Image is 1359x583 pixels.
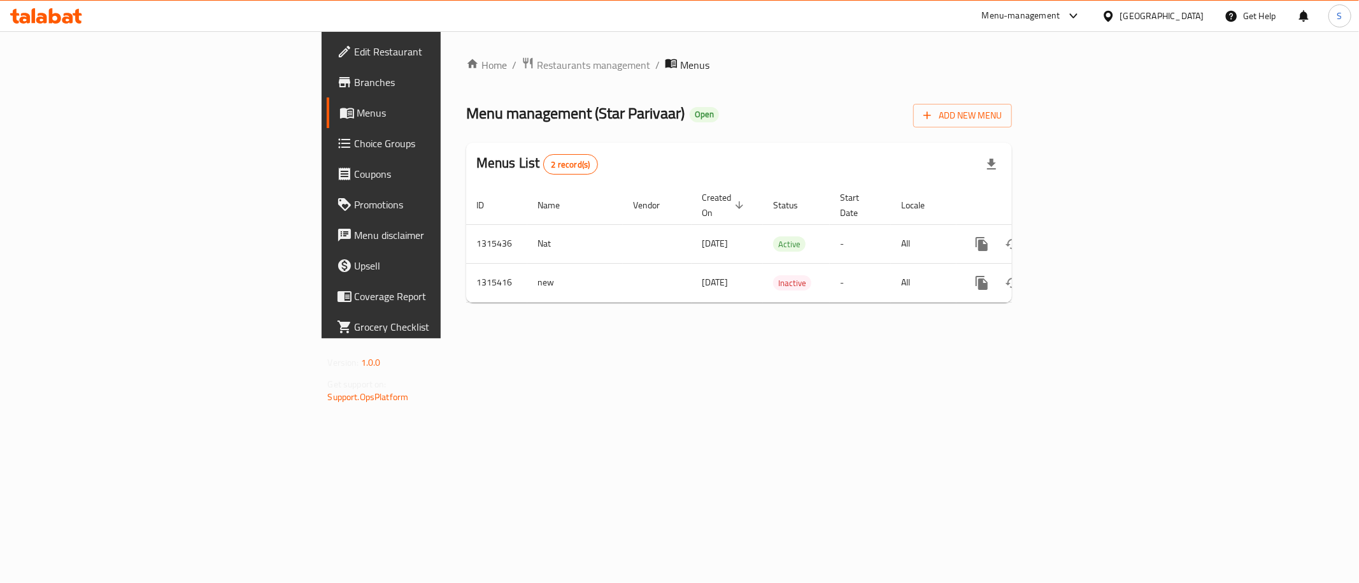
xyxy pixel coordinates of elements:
span: 2 record(s) [544,159,598,171]
span: Add New Menu [923,108,1002,124]
span: Version: [328,354,359,371]
a: Menu disclaimer [327,220,548,250]
button: Change Status [997,229,1028,259]
span: Restaurants management [537,57,650,73]
nav: breadcrumb [466,57,1012,73]
span: Name [537,198,576,213]
span: Choice Groups [355,136,538,151]
td: Nat [527,224,623,263]
button: more [967,229,997,259]
button: more [967,268,997,298]
div: Active [773,236,806,252]
td: All [891,263,957,302]
table: enhanced table [466,186,1099,303]
a: Support.OpsPlatform [328,389,409,405]
button: Change Status [997,268,1028,298]
span: Grocery Checklist [355,319,538,335]
a: Edit Restaurant [327,36,548,67]
span: Inactive [773,276,811,291]
span: 1.0.0 [361,354,381,371]
span: ID [476,198,501,213]
td: new [527,263,623,302]
span: Open [690,109,719,120]
a: Coupons [327,159,548,189]
a: Branches [327,67,548,97]
span: Get support on: [328,376,387,392]
span: [DATE] [702,235,728,252]
span: Upsell [355,258,538,273]
span: Start Date [840,190,876,220]
span: Menu management ( Star Parivaar ) [466,99,685,127]
span: Created On [702,190,748,220]
div: Inactive [773,275,811,291]
th: Actions [957,186,1099,225]
a: Upsell [327,250,548,281]
span: Vendor [633,198,676,213]
td: - [830,263,891,302]
span: [DATE] [702,274,728,291]
a: Coverage Report [327,281,548,312]
span: Active [773,237,806,252]
span: Branches [355,75,538,90]
div: Export file [976,149,1007,180]
span: Status [773,198,815,213]
span: Edit Restaurant [355,44,538,59]
div: Total records count [543,154,599,175]
span: Coverage Report [355,289,538,304]
span: Coupons [355,166,538,182]
a: Grocery Checklist [327,312,548,342]
a: Restaurants management [522,57,650,73]
li: / [655,57,660,73]
td: All [891,224,957,263]
a: Menus [327,97,548,128]
td: - [830,224,891,263]
span: Promotions [355,197,538,212]
button: Add New Menu [913,104,1012,127]
span: Locale [901,198,941,213]
a: Choice Groups [327,128,548,159]
span: Menus [357,105,538,120]
div: Open [690,107,719,122]
h2: Menus List [476,154,598,175]
div: [GEOGRAPHIC_DATA] [1120,9,1204,23]
div: Menu-management [982,8,1060,24]
span: Menu disclaimer [355,227,538,243]
span: S [1337,9,1342,23]
span: Menus [680,57,709,73]
a: Promotions [327,189,548,220]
